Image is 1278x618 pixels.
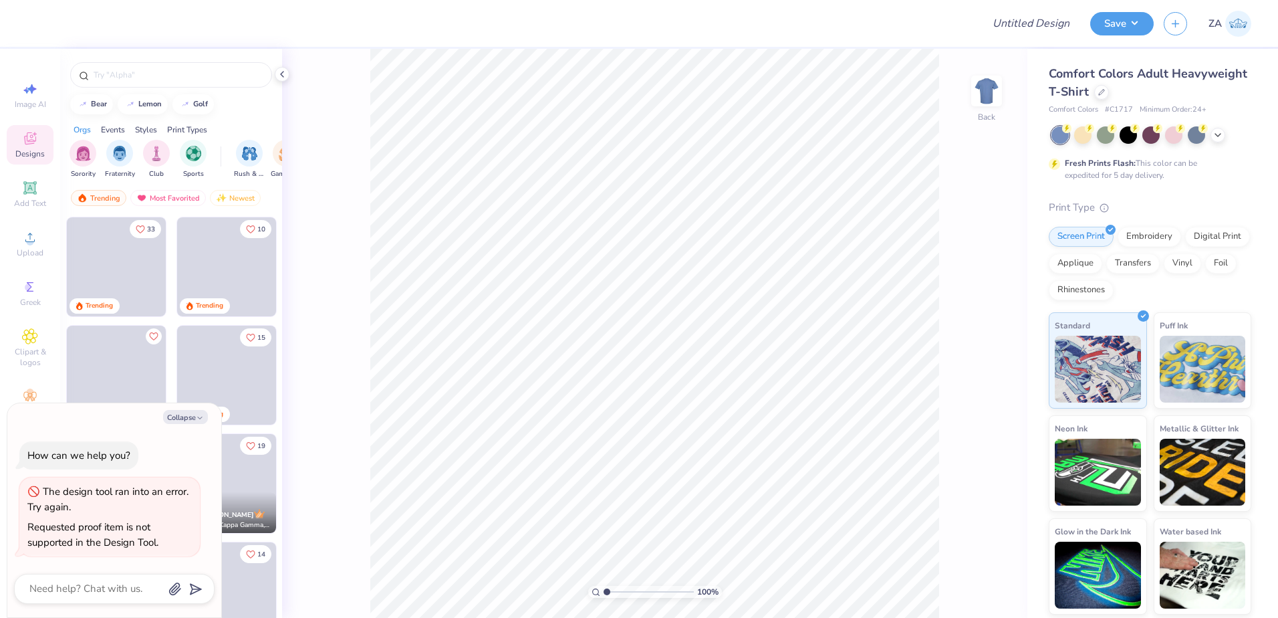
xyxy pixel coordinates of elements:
button: filter button [180,140,207,179]
span: Game Day [271,169,301,179]
button: lemon [118,94,168,114]
span: Rush & Bid [234,169,265,179]
span: Clipart & logos [7,346,53,368]
span: Upload [17,247,43,258]
button: filter button [234,140,265,179]
span: Comfort Colors [1049,104,1098,116]
button: Save [1090,12,1154,35]
div: filter for Sorority [70,140,96,179]
div: Print Types [167,124,207,136]
img: Sports Image [186,146,201,161]
button: filter button [70,140,96,179]
div: Embroidery [1118,227,1181,247]
div: filter for Game Day [271,140,301,179]
img: Fraternity Image [112,146,127,161]
span: Image AI [15,99,46,110]
img: Zuriel Alaba [1225,11,1251,37]
div: Foil [1205,253,1237,274]
img: trend_line.gif [180,100,190,108]
button: filter button [105,140,135,179]
button: Like [240,328,271,346]
input: Untitled Design [982,10,1080,37]
div: Events [101,124,125,136]
div: filter for Sports [180,140,207,179]
div: Orgs [74,124,91,136]
div: Digital Print [1185,227,1250,247]
img: trend_line.gif [125,100,136,108]
strong: Fresh Prints Flash: [1065,158,1136,169]
span: Fraternity [105,169,135,179]
button: Like [240,545,271,563]
button: golf [172,94,214,114]
div: Print Type [1049,200,1251,215]
div: Newest [210,190,261,206]
img: Glow in the Dark Ink [1055,542,1141,609]
div: golf [193,100,208,108]
span: Greek [20,297,41,308]
div: Transfers [1106,253,1160,274]
span: 19 [257,443,265,449]
div: The design tool ran into an error. Try again. [27,485,188,514]
div: Most Favorited [130,190,206,206]
img: Club Image [149,146,164,161]
span: ZA [1208,16,1222,31]
img: Back [973,78,1000,104]
img: Sorority Image [76,146,91,161]
div: How can we help you? [27,449,130,462]
div: This color can be expedited for 5 day delivery. [1065,157,1229,181]
span: 100 % [697,586,719,598]
div: filter for Club [143,140,170,179]
a: ZA [1208,11,1251,37]
span: Designs [15,148,45,159]
span: Club [149,169,164,179]
button: Like [240,437,271,455]
img: Rush & Bid Image [242,146,257,161]
div: lemon [138,100,162,108]
button: filter button [271,140,301,179]
span: Sorority [71,169,96,179]
div: filter for Fraternity [105,140,135,179]
button: Like [146,328,162,344]
div: bear [91,100,107,108]
button: Like [130,220,161,238]
div: Rhinestones [1049,280,1114,300]
img: Standard [1055,336,1141,403]
span: Glow in the Dark Ink [1055,524,1131,538]
span: Comfort Colors Adult Heavyweight T-Shirt [1049,66,1247,100]
img: Metallic & Glitter Ink [1160,439,1246,506]
div: Trending [71,190,126,206]
button: Collapse [163,410,208,424]
img: most_fav.gif [136,193,147,203]
span: 10 [257,226,265,233]
span: Minimum Order: 24 + [1140,104,1206,116]
div: Trending [196,301,223,311]
div: Back [978,111,995,123]
div: Screen Print [1049,227,1114,247]
span: Puff Ink [1160,318,1188,332]
img: Newest.gif [216,193,227,203]
div: Styles [135,124,157,136]
div: filter for Rush & Bid [234,140,265,179]
span: Neon Ink [1055,421,1088,435]
span: 14 [257,551,265,558]
img: Puff Ink [1160,336,1246,403]
input: Try "Alpha" [92,68,263,82]
div: Requested proof item is not supported in the Design Tool. [27,520,158,549]
button: filter button [143,140,170,179]
span: Add Text [14,198,46,209]
span: 33 [147,226,155,233]
span: Standard [1055,318,1090,332]
span: Sports [183,169,204,179]
span: 15 [257,334,265,341]
img: trend_line.gif [78,100,88,108]
span: [PERSON_NAME] [199,510,254,520]
div: Applique [1049,253,1102,274]
img: topCreatorCrown.gif [254,508,265,519]
button: Like [240,220,271,238]
span: # C1717 [1105,104,1133,116]
span: Metallic & Glitter Ink [1160,421,1239,435]
img: Water based Ink [1160,542,1246,609]
span: Water based Ink [1160,524,1221,538]
button: bear [70,94,113,114]
div: Trending [86,301,113,311]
